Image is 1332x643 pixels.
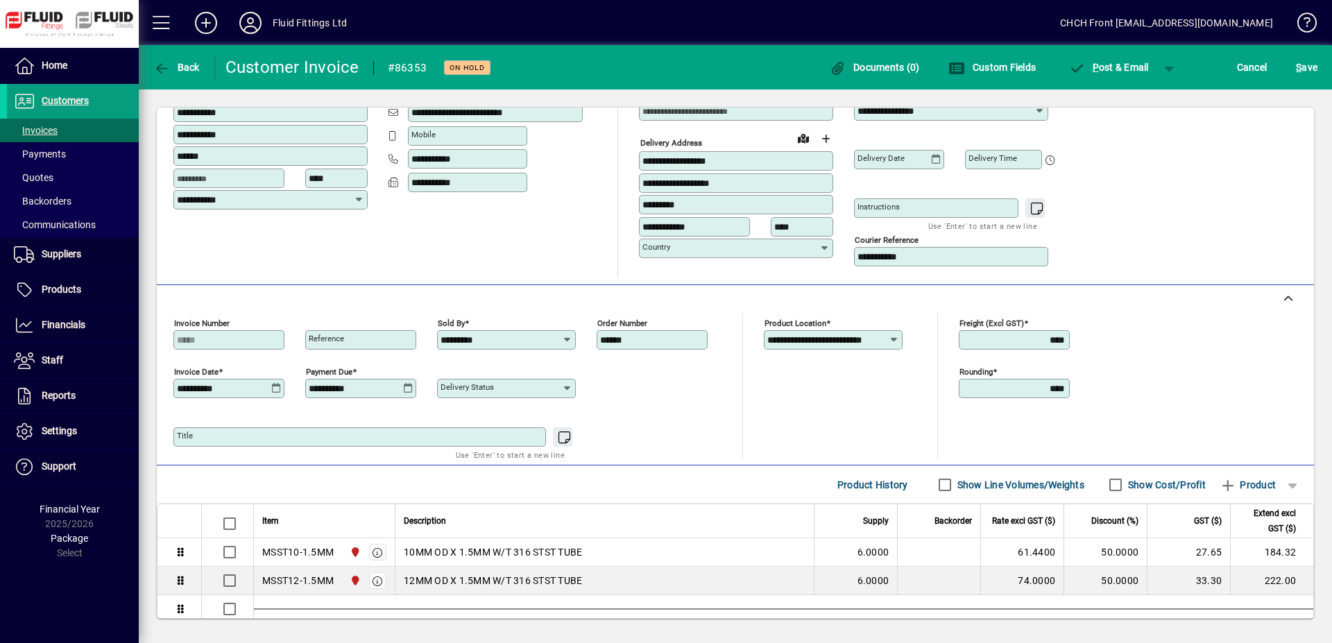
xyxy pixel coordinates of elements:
[404,513,446,529] span: Description
[7,449,139,484] a: Support
[948,62,1036,73] span: Custom Fields
[411,130,436,139] mat-label: Mobile
[14,148,66,160] span: Payments
[7,273,139,307] a: Products
[139,55,215,80] app-page-header-button: Back
[1064,538,1147,567] td: 50.0000
[959,367,993,377] mat-label: Rounding
[1230,567,1313,595] td: 222.00
[7,213,139,237] a: Communications
[177,431,193,440] mat-label: Title
[992,513,1055,529] span: Rate excl GST ($)
[42,60,67,71] span: Home
[1292,55,1321,80] button: Save
[438,318,465,328] mat-label: Sold by
[934,513,972,529] span: Backorder
[1064,567,1147,595] td: 50.0000
[42,425,77,436] span: Settings
[262,545,334,559] div: MSST10-1.5MM
[262,574,334,588] div: MSST12-1.5MM
[1213,472,1283,497] button: Product
[989,545,1055,559] div: 61.4400
[1237,56,1267,78] span: Cancel
[863,513,889,529] span: Supply
[1287,3,1315,48] a: Knowledge Base
[1068,62,1149,73] span: ost & Email
[42,319,85,330] span: Financials
[42,284,81,295] span: Products
[7,189,139,213] a: Backorders
[273,12,347,34] div: Fluid Fittings Ltd
[1194,513,1222,529] span: GST ($)
[855,235,919,245] mat-label: Courier Reference
[42,390,76,401] span: Reports
[153,62,200,73] span: Back
[7,49,139,83] a: Home
[814,128,837,150] button: Choose address
[959,318,1024,328] mat-label: Freight (excl GST)
[857,574,889,588] span: 6.0000
[857,202,900,212] mat-label: Instructions
[1093,62,1099,73] span: P
[51,533,88,544] span: Package
[7,379,139,413] a: Reports
[42,461,76,472] span: Support
[955,478,1084,492] label: Show Line Volumes/Weights
[42,95,89,106] span: Customers
[857,545,889,559] span: 6.0000
[1147,567,1230,595] td: 33.30
[928,218,1037,234] mat-hint: Use 'Enter' to start a new line
[441,382,494,392] mat-label: Delivery status
[945,55,1039,80] button: Custom Fields
[14,196,71,207] span: Backorders
[1230,538,1313,567] td: 184.32
[14,219,96,230] span: Communications
[989,574,1055,588] div: 74.0000
[1296,62,1301,73] span: S
[7,237,139,272] a: Suppliers
[642,242,670,252] mat-label: Country
[40,504,100,515] span: Financial Year
[14,125,58,136] span: Invoices
[404,574,582,588] span: 12MM OD X 1.5MM W/T 316 STST TUBE
[225,56,359,78] div: Customer Invoice
[404,545,582,559] span: 10MM OD X 1.5MM W/T 316 STST TUBE
[174,318,230,328] mat-label: Invoice number
[7,308,139,343] a: Financials
[1147,538,1230,567] td: 27.65
[309,334,344,343] mat-label: Reference
[7,119,139,142] a: Invoices
[184,10,228,35] button: Add
[456,447,565,463] mat-hint: Use 'Enter' to start a new line
[450,63,485,72] span: On hold
[306,367,352,377] mat-label: Payment due
[857,153,905,163] mat-label: Delivery date
[42,354,63,366] span: Staff
[1220,474,1276,496] span: Product
[826,55,923,80] button: Documents (0)
[830,62,920,73] span: Documents (0)
[1239,506,1296,536] span: Extend excl GST ($)
[346,545,362,560] span: FLUID FITTINGS CHRISTCHURCH
[837,474,908,496] span: Product History
[1233,55,1271,80] button: Cancel
[968,153,1017,163] mat-label: Delivery time
[1060,12,1273,34] div: CHCH Front [EMAIL_ADDRESS][DOMAIN_NAME]
[7,166,139,189] a: Quotes
[42,248,81,259] span: Suppliers
[388,57,427,79] div: #86353
[1125,478,1206,492] label: Show Cost/Profit
[1091,513,1138,529] span: Discount (%)
[14,172,53,183] span: Quotes
[1296,56,1317,78] span: ave
[792,127,814,149] a: View on map
[228,10,273,35] button: Profile
[1061,55,1156,80] button: Post & Email
[7,343,139,378] a: Staff
[765,318,826,328] mat-label: Product location
[346,573,362,588] span: FLUID FITTINGS CHRISTCHURCH
[7,414,139,449] a: Settings
[150,55,203,80] button: Back
[262,513,279,529] span: Item
[7,142,139,166] a: Payments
